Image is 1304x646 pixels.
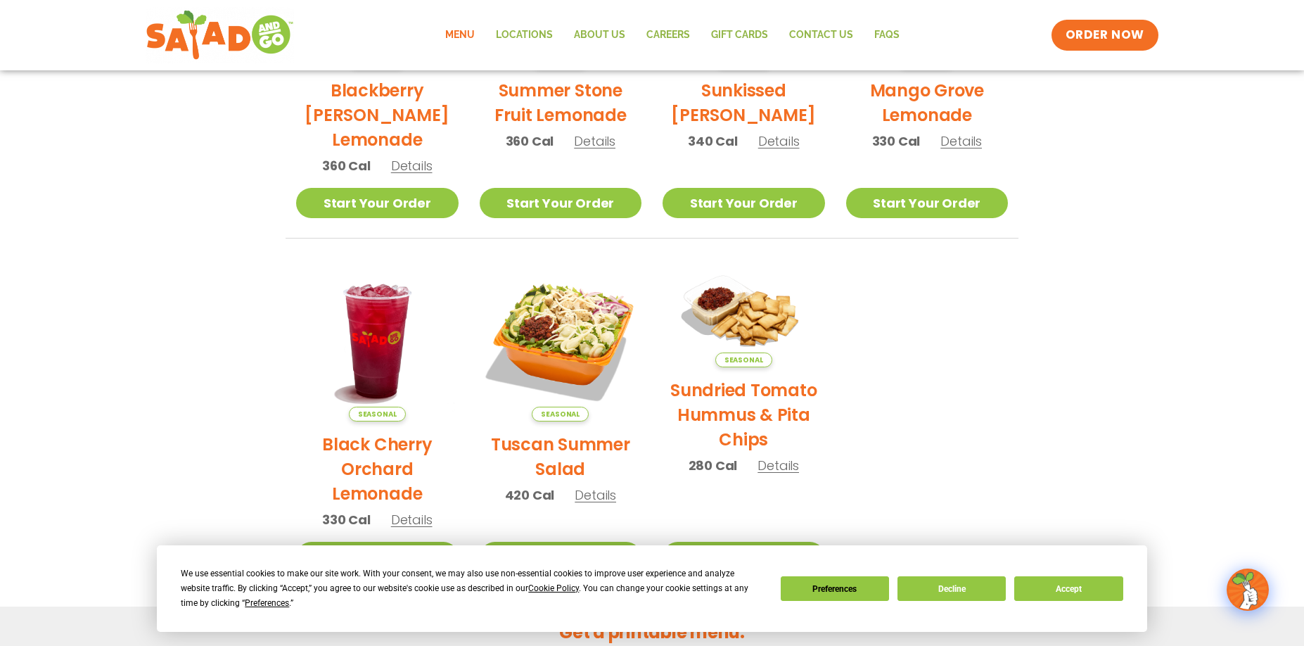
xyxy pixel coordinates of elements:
[663,188,825,218] a: Start Your Order
[391,157,433,175] span: Details
[758,457,799,474] span: Details
[864,19,910,51] a: FAQs
[688,132,738,151] span: 340 Cal
[322,510,371,529] span: 330 Cal
[940,132,982,150] span: Details
[480,188,642,218] a: Start Your Order
[480,542,642,572] a: Start Your Order
[1051,20,1158,51] a: ORDER NOW
[701,19,779,51] a: GIFT CARDS
[563,19,636,51] a: About Us
[528,583,579,593] span: Cookie Policy
[506,132,554,151] span: 360 Cal
[663,542,825,572] a: Start Your Order
[349,407,406,422] span: Seasonal
[296,78,459,152] h2: Blackberry [PERSON_NAME] Lemonade
[532,407,589,422] span: Seasonal
[689,456,738,475] span: 280 Cal
[296,542,459,572] a: Start Your Order
[296,188,459,218] a: Start Your Order
[1228,570,1267,609] img: wpChatIcon
[296,260,459,422] img: Product photo for Black Cherry Orchard Lemonade
[435,19,910,51] nav: Menu
[146,7,294,63] img: new-SAG-logo-768×292
[575,486,616,504] span: Details
[781,576,889,601] button: Preferences
[663,78,825,127] h2: Sunkissed [PERSON_NAME]
[480,260,642,422] img: Product photo for Tuscan Summer Salad
[1014,576,1123,601] button: Accept
[181,566,763,611] div: We use essential cookies to make our site work. With your consent, we may also use non-essential ...
[245,598,289,608] span: Preferences
[286,620,1018,645] h2: Get a printable menu:
[846,188,1009,218] a: Start Your Order
[574,132,615,150] span: Details
[872,132,921,151] span: 330 Cal
[663,378,825,452] h2: Sundried Tomato Hummus & Pita Chips
[296,432,459,506] h2: Black Cherry Orchard Lemonade
[663,260,825,368] img: Product photo for Sundried Tomato Hummus & Pita Chips
[758,132,800,150] span: Details
[480,432,642,481] h2: Tuscan Summer Salad
[485,19,563,51] a: Locations
[897,576,1006,601] button: Decline
[1066,27,1144,44] span: ORDER NOW
[636,19,701,51] a: Careers
[779,19,864,51] a: Contact Us
[715,353,772,367] span: Seasonal
[157,545,1147,632] div: Cookie Consent Prompt
[391,511,433,528] span: Details
[322,156,371,175] span: 360 Cal
[435,19,485,51] a: Menu
[505,486,555,505] span: 420 Cal
[846,78,1009,127] h2: Mango Grove Lemonade
[480,78,642,127] h2: Summer Stone Fruit Lemonade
